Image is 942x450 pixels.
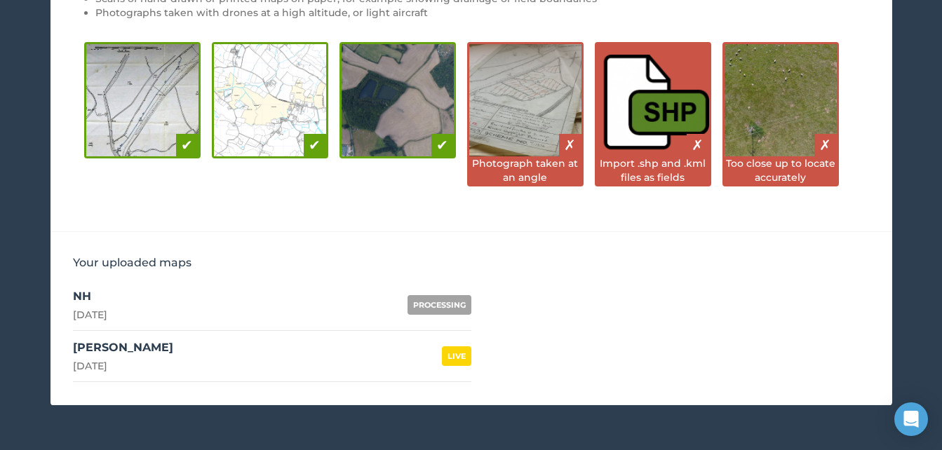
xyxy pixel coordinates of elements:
[342,44,454,156] img: Drone photography is good
[73,339,173,356] div: [PERSON_NAME]
[469,156,581,184] div: Photograph taken at an angle
[176,134,199,156] div: ✔
[597,44,709,156] img: Shapefiles are bad
[73,280,471,331] a: NH[DATE]PROCESSING
[73,308,107,322] div: [DATE]
[431,134,454,156] div: ✔
[469,44,581,156] img: Photos taken at an angle are bad
[86,44,199,156] img: Hand-drawn diagram is good
[687,134,709,156] div: ✗
[408,295,471,315] div: PROCESSING
[73,288,107,305] div: NH
[214,44,326,156] img: Digital diagram is good
[725,44,837,156] img: Close up images are bad
[95,6,870,20] li: Photographs taken with drones at a high altitude, or light aircraft
[814,134,837,156] div: ✗
[597,156,709,184] div: Import .shp and .kml files as fields
[73,359,173,373] div: [DATE]
[73,254,870,271] h3: Your uploaded maps
[894,402,928,436] div: Open Intercom Messenger
[725,156,837,184] div: Too close up to locate accurately
[559,134,581,156] div: ✗
[73,331,471,382] a: [PERSON_NAME][DATE]LIVE
[304,134,326,156] div: ✔
[442,346,471,366] div: LIVE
